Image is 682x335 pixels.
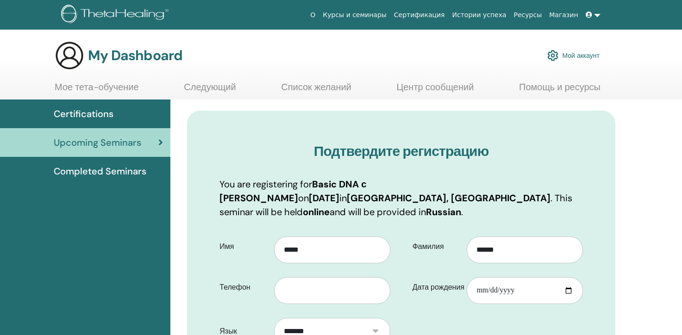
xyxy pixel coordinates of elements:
img: logo.png [61,5,172,25]
a: Курсы и семинары [319,6,390,24]
label: Имя [213,238,274,255]
a: Истории успеха [449,6,510,24]
b: [DATE] [309,192,339,204]
label: Фамилия [406,238,467,255]
img: cog.svg [547,48,558,63]
a: Магазин [545,6,582,24]
label: Дата рождения [406,279,467,296]
span: Upcoming Seminars [54,136,141,149]
a: Список желаний [281,81,351,99]
h3: My Dashboard [88,47,182,64]
b: [GEOGRAPHIC_DATA], [GEOGRAPHIC_DATA] [347,192,551,204]
a: О [307,6,319,24]
span: Certifications [54,107,113,121]
a: Сертификация [390,6,449,24]
h3: Подтвердите регистрацию [219,143,583,160]
a: Помощь и ресурсы [519,81,601,99]
a: Мое тета-обучение [55,81,139,99]
img: generic-user-icon.jpg [55,41,84,70]
b: Russian [426,206,461,218]
label: Телефон [213,279,274,296]
b: online [303,206,330,218]
p: You are registering for on in . This seminar will be held and will be provided in . [219,177,583,219]
a: Мой аккаунт [547,45,600,66]
a: Ресурсы [510,6,546,24]
span: Completed Seminars [54,164,146,178]
a: Центр сообщений [396,81,474,99]
a: Следующий [184,81,236,99]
